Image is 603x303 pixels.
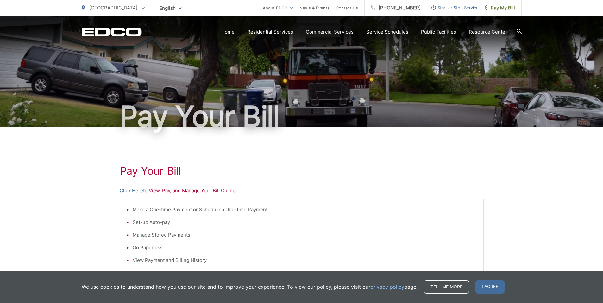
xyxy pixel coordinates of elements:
[370,283,404,291] a: privacy policy
[82,28,142,36] a: EDCD logo. Return to the homepage.
[133,206,477,213] li: Make a One-time Payment or Schedule a One-time Payment
[366,28,408,36] a: Service Schedules
[89,5,137,11] span: [GEOGRAPHIC_DATA]
[221,28,235,36] a: Home
[120,165,484,177] h1: Pay Your Bill
[485,4,515,12] span: Pay My Bill
[336,4,358,12] a: Contact Us
[475,280,505,294] span: I agree
[133,244,477,251] li: Go Paperless
[424,280,469,294] a: Tell me more
[120,187,143,194] a: Click Here
[133,231,477,239] li: Manage Stored Payments
[306,28,354,36] a: Commercial Services
[133,256,477,264] li: View Payment and Billing History
[154,3,186,14] span: English
[82,101,522,132] h1: Pay Your Bill
[247,28,293,36] a: Residential Services
[82,283,418,291] p: We use cookies to understand how you use our site and to improve your experience. To view our pol...
[421,28,456,36] a: Public Facilities
[469,28,507,36] a: Resource Center
[120,187,484,194] p: to View, Pay, and Manage Your Bill Online
[263,4,293,12] a: About EDCO
[299,4,330,12] a: News & Events
[133,218,477,226] li: Set-up Auto-pay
